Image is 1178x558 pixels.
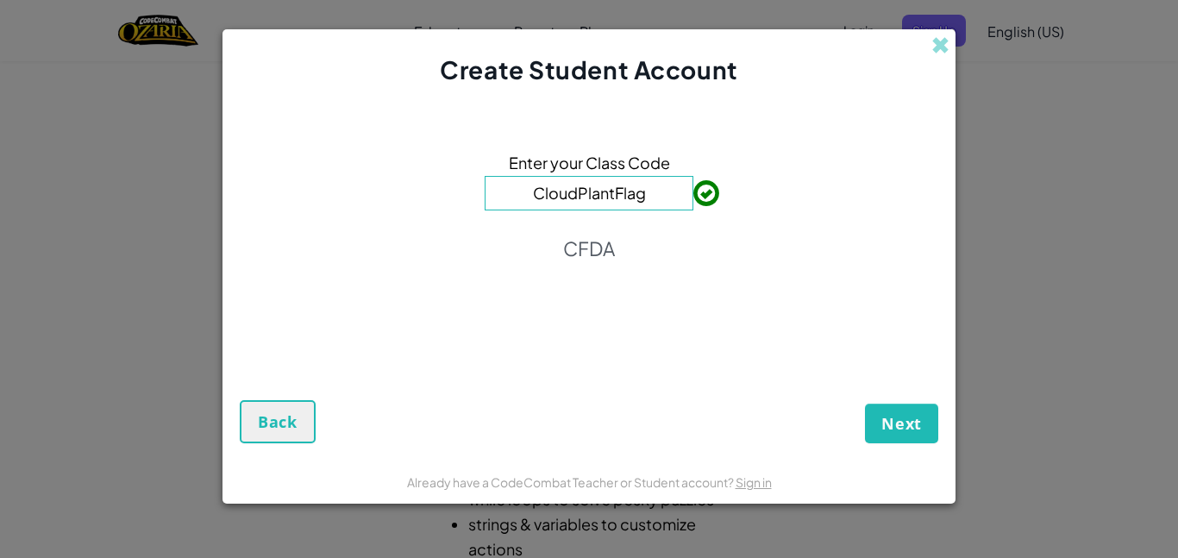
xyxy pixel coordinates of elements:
[240,400,316,443] button: Back
[407,474,736,490] span: Already have a CodeCombat Teacher or Student account?
[563,236,615,260] p: CFDA
[881,413,922,434] span: Next
[258,411,298,432] span: Back
[509,150,670,175] span: Enter your Class Code
[865,404,938,443] button: Next
[440,54,737,85] span: Create Student Account
[736,474,772,490] a: Sign in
